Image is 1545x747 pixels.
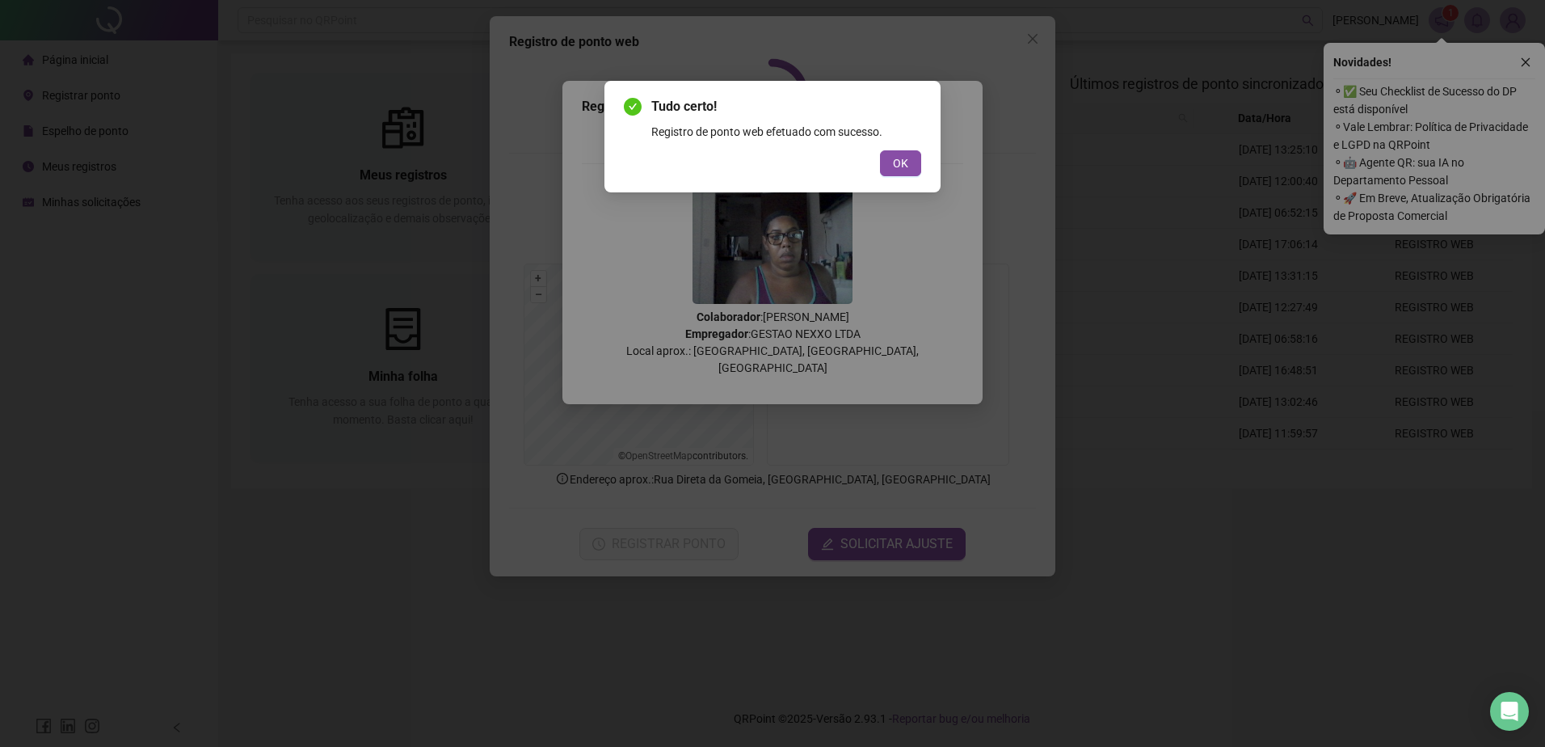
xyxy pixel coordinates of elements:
[1490,692,1529,731] div: Open Intercom Messenger
[651,97,921,116] span: Tudo certo!
[624,98,642,116] span: check-circle
[651,123,921,141] div: Registro de ponto web efetuado com sucesso.
[880,150,921,176] button: OK
[893,154,908,172] span: OK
